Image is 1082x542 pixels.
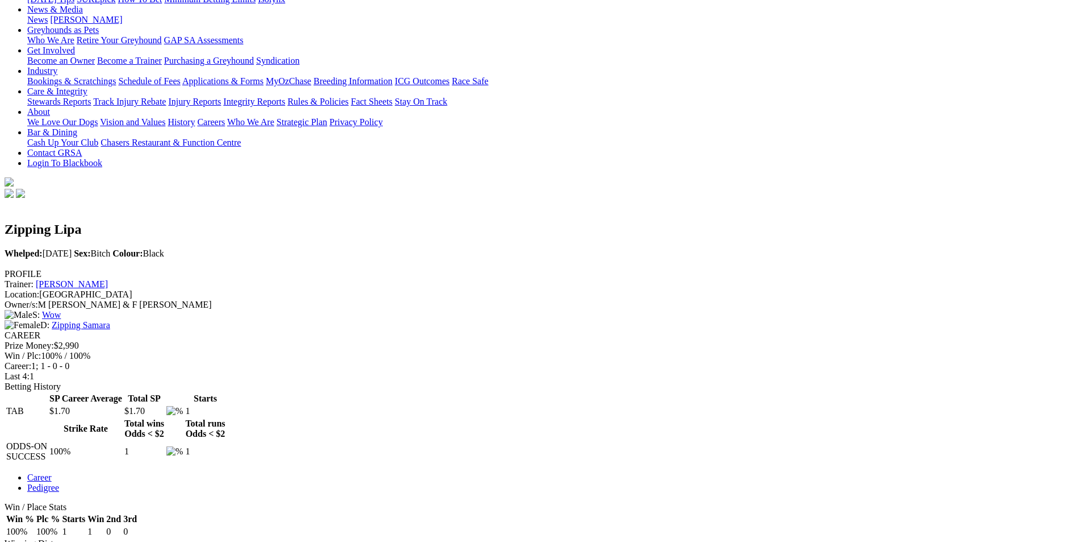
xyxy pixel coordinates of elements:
[100,117,165,127] a: Vision and Values
[106,514,122,525] th: 2nd
[5,269,1077,279] div: PROFILE
[5,361,31,371] span: Career:
[452,76,488,86] a: Race Safe
[5,502,1077,512] div: Win / Place Stats
[6,514,35,525] th: Win %
[227,117,274,127] a: Who We Are
[36,279,108,289] a: [PERSON_NAME]
[124,418,165,440] th: Total wins Odds < $2
[97,56,162,65] a: Become a Trainer
[166,446,183,457] img: %
[5,310,32,320] img: Male
[185,393,225,404] th: Starts
[27,158,102,168] a: Login To Blackbook
[27,45,75,55] a: Get Involved
[27,56,95,65] a: Become an Owner
[266,76,311,86] a: MyOzChase
[27,97,1077,107] div: Care & Integrity
[27,127,77,137] a: Bar & Dining
[27,473,52,482] a: Career
[87,514,105,525] th: Win
[27,66,57,76] a: Industry
[42,310,61,320] a: Wow
[112,249,143,258] b: Colour:
[5,351,1077,361] div: 100% / 100%
[5,189,14,198] img: facebook.svg
[6,441,48,462] td: ODDS-ON SUCCESS
[5,351,41,361] span: Win / Plc:
[123,514,137,525] th: 3rd
[74,249,110,258] span: Bitch
[27,148,82,158] a: Contact GRSA
[164,56,254,65] a: Purchasing a Greyhound
[27,483,59,493] a: Pedigree
[123,526,137,537] td: 0
[5,310,40,320] span: S:
[6,406,48,417] td: TAB
[27,35,1077,45] div: Greyhounds as Pets
[5,341,54,350] span: Prize Money:
[168,117,195,127] a: History
[49,406,123,417] td: $1.70
[185,406,225,417] td: 1
[101,138,241,147] a: Chasers Restaurant & Function Centre
[27,138,1077,148] div: Bar & Dining
[197,117,225,127] a: Careers
[27,117,1077,127] div: About
[93,97,166,106] a: Track Injury Rebate
[27,86,87,96] a: Care & Integrity
[287,97,349,106] a: Rules & Policies
[164,35,244,45] a: GAP SA Assessments
[36,514,60,525] th: Plc %
[5,289,1077,300] div: [GEOGRAPHIC_DATA]
[27,15,48,24] a: News
[27,25,99,35] a: Greyhounds as Pets
[27,76,116,86] a: Bookings & Scratchings
[77,35,162,45] a: Retire Your Greyhound
[6,526,35,537] td: 100%
[118,76,180,86] a: Schedule of Fees
[5,177,14,187] img: logo-grsa-white.png
[124,393,165,404] th: Total SP
[5,341,1077,351] div: $2,990
[27,5,83,14] a: News & Media
[5,249,72,258] span: [DATE]
[395,97,447,106] a: Stay On Track
[5,249,43,258] b: Whelped:
[5,371,30,381] span: Last 4:
[36,526,60,537] td: 100%
[166,406,183,416] img: %
[5,371,1077,382] div: 1
[27,15,1077,25] div: News & Media
[5,382,1077,392] div: Betting History
[27,138,98,147] a: Cash Up Your Club
[168,97,221,106] a: Injury Reports
[61,514,86,525] th: Starts
[351,97,392,106] a: Fact Sheets
[5,300,38,309] span: Owner/s:
[16,189,25,198] img: twitter.svg
[87,526,105,537] td: 1
[49,441,123,462] td: 100%
[314,76,392,86] a: Breeding Information
[49,393,123,404] th: SP Career Average
[49,418,123,440] th: Strike Rate
[329,117,383,127] a: Privacy Policy
[5,320,49,330] span: D:
[124,441,165,462] td: 1
[27,107,50,117] a: About
[27,35,74,45] a: Who We Are
[61,526,86,537] td: 1
[185,441,225,462] td: 1
[27,97,91,106] a: Stewards Reports
[5,361,1077,371] div: 1; 1 - 0 - 0
[27,76,1077,86] div: Industry
[395,76,449,86] a: ICG Outcomes
[112,249,164,258] span: Black
[50,15,122,24] a: [PERSON_NAME]
[182,76,264,86] a: Applications & Forms
[5,222,1077,237] h2: Zipping Lipa
[5,289,39,299] span: Location:
[27,56,1077,66] div: Get Involved
[185,418,225,440] th: Total runs Odds < $2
